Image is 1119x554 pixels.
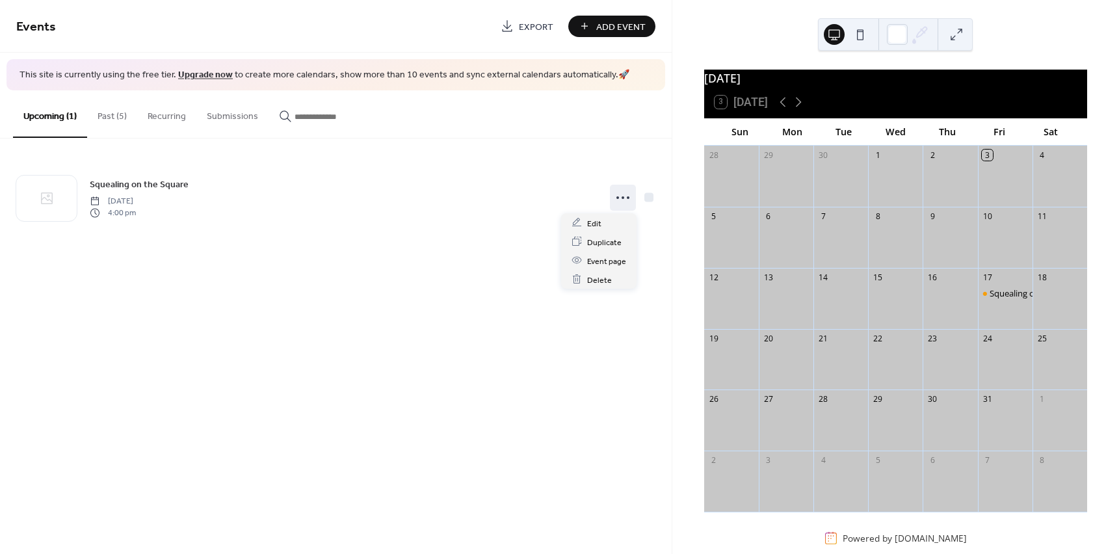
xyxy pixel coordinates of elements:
div: Tue [818,118,870,145]
div: 26 [708,394,719,405]
a: [DOMAIN_NAME] [895,532,967,544]
span: 4:00 pm [90,207,136,219]
span: This site is currently using the free tier. to create more calendars, show more than 10 events an... [20,69,629,82]
div: 12 [708,272,719,283]
div: 23 [927,333,938,344]
div: 15 [873,272,884,283]
div: 2 [708,455,719,466]
div: 6 [927,455,938,466]
div: 25 [1036,333,1047,344]
div: Mon [766,118,818,145]
div: Squealing on the Square [990,287,1084,299]
button: Upcoming (1) [13,90,87,138]
div: 21 [818,333,829,344]
div: [DATE] [704,70,1087,86]
div: 7 [818,211,829,222]
div: 27 [763,394,774,405]
button: Past (5) [87,90,137,137]
span: [DATE] [90,195,136,207]
div: 11 [1036,211,1047,222]
div: 8 [873,211,884,222]
span: Add Event [596,20,646,34]
div: 29 [873,394,884,405]
div: 20 [763,333,774,344]
span: Delete [587,273,612,287]
div: Sat [1025,118,1077,145]
div: 29 [763,150,774,161]
div: 7 [982,455,993,466]
div: 18 [1036,272,1047,283]
span: Edit [587,217,601,230]
div: 2 [927,150,938,161]
div: 8 [1036,455,1047,466]
div: 3 [763,455,774,466]
a: Export [491,16,563,37]
div: 10 [982,211,993,222]
span: Event page [587,254,626,268]
div: 5 [873,455,884,466]
div: Powered by [843,532,967,544]
div: 14 [818,272,829,283]
div: Thu [921,118,973,145]
div: 6 [763,211,774,222]
span: Events [16,14,56,40]
div: 19 [708,333,719,344]
div: Fri [973,118,1025,145]
span: Duplicate [587,235,622,249]
div: Squealing on the Square [978,287,1033,299]
div: 28 [708,150,719,161]
span: Export [519,20,553,34]
div: 22 [873,333,884,344]
button: Recurring [137,90,196,137]
span: Squealing on the Square [90,178,189,191]
a: Squealing on the Square [90,177,189,192]
div: Sun [715,118,767,145]
div: 1 [873,150,884,161]
div: 24 [982,333,993,344]
div: 4 [818,455,829,466]
div: 13 [763,272,774,283]
div: 5 [708,211,719,222]
a: Upgrade now [178,66,233,84]
div: 17 [982,272,993,283]
div: 31 [982,394,993,405]
div: 16 [927,272,938,283]
div: 3 [982,150,993,161]
div: 9 [927,211,938,222]
div: 1 [1036,394,1047,405]
div: 28 [818,394,829,405]
div: 4 [1036,150,1047,161]
div: 30 [927,394,938,405]
div: 30 [818,150,829,161]
div: Wed [869,118,921,145]
button: Submissions [196,90,269,137]
button: Add Event [568,16,655,37]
